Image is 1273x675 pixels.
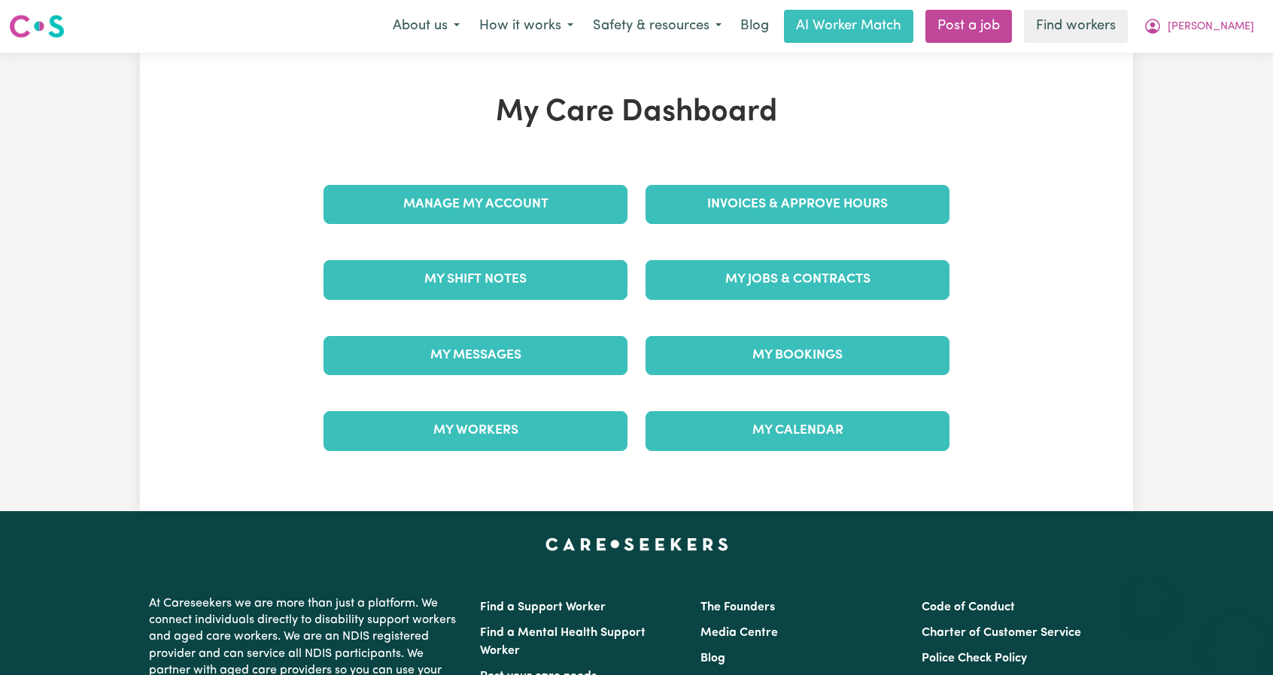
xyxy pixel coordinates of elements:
a: Careseekers home page [545,538,728,550]
a: Find a Mental Health Support Worker [480,627,646,657]
h1: My Care Dashboard [314,95,959,131]
button: About us [383,11,469,42]
iframe: Close message [1135,579,1165,609]
button: How it works [469,11,583,42]
span: [PERSON_NAME] [1168,19,1254,35]
a: Careseekers logo [9,9,65,44]
img: Careseekers logo [9,13,65,40]
a: Charter of Customer Service [922,627,1081,639]
iframe: Button to launch messaging window [1213,615,1261,663]
a: My Shift Notes [324,260,627,299]
button: Safety & resources [583,11,731,42]
a: My Jobs & Contracts [646,260,949,299]
a: My Bookings [646,336,949,375]
a: Blog [731,10,778,43]
button: My Account [1134,11,1264,42]
a: My Messages [324,336,627,375]
a: Find a Support Worker [480,601,606,613]
a: Police Check Policy [922,652,1027,664]
a: Manage My Account [324,185,627,224]
a: My Calendar [646,411,949,450]
a: Code of Conduct [922,601,1015,613]
a: The Founders [700,601,775,613]
a: Post a job [925,10,1012,43]
a: Invoices & Approve Hours [646,185,949,224]
a: Blog [700,652,725,664]
a: AI Worker Match [784,10,913,43]
a: Media Centre [700,627,778,639]
a: Find workers [1024,10,1128,43]
a: My Workers [324,411,627,450]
